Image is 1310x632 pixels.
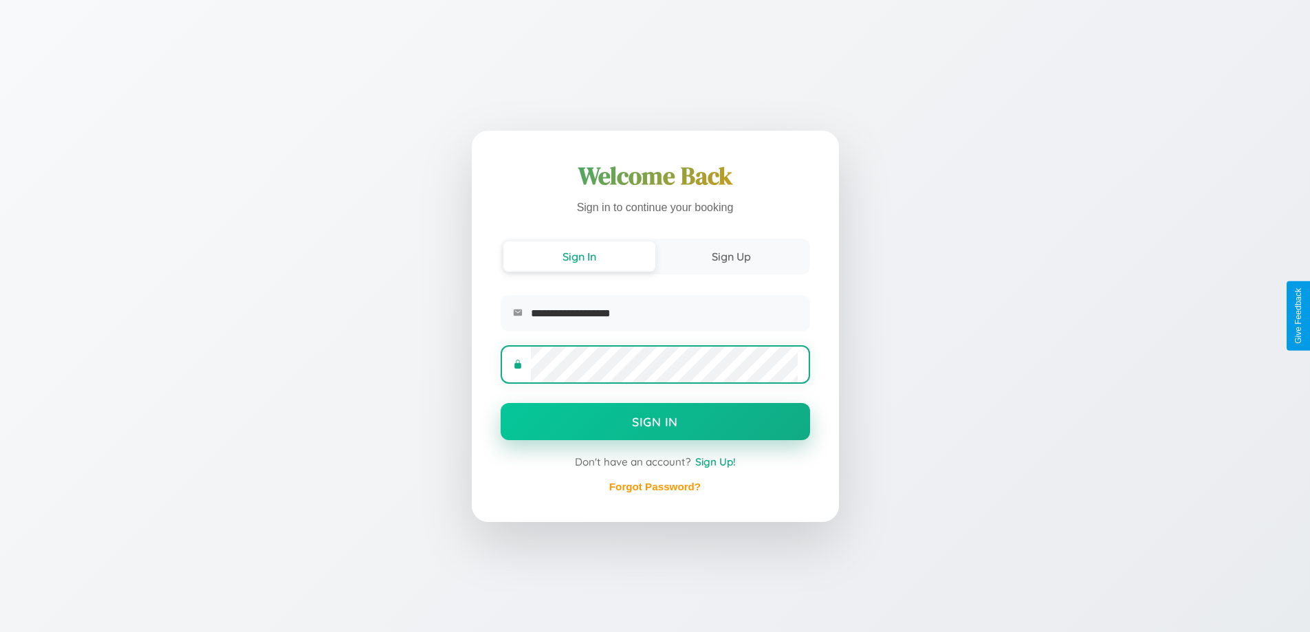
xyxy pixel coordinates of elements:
button: Sign In [501,403,810,440]
div: Give Feedback [1293,288,1303,344]
div: Don't have an account? [501,455,810,468]
p: Sign in to continue your booking [501,198,810,218]
a: Forgot Password? [609,481,701,492]
span: Sign Up! [695,455,736,468]
button: Sign Up [655,241,807,272]
h1: Welcome Back [501,160,810,193]
button: Sign In [503,241,655,272]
